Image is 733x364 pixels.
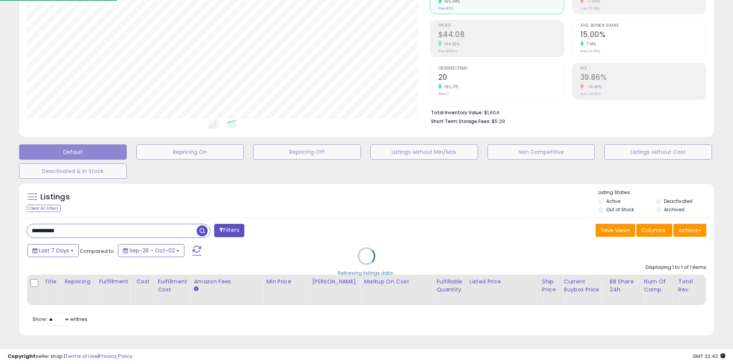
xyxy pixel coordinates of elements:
[99,353,132,360] a: Privacy Policy
[492,118,505,125] span: $5.29
[442,84,459,90] small: 185.71%
[488,144,595,160] button: Non Competitive
[370,144,478,160] button: Listings without Min/Max
[580,49,600,53] small: Prev: 14.00%
[442,41,460,47] small: 144.35%
[693,353,725,360] span: 2025-10-11 22:42 GMT
[431,109,483,116] b: Total Inventory Value:
[438,49,457,53] small: Prev: $18.04
[580,6,600,11] small: Prev: 15.98%
[431,107,701,116] li: $1,604
[438,24,564,28] span: Profit
[65,353,98,360] a: Terms of Use
[584,84,602,90] small: -14.46%
[580,24,706,28] span: Avg. Buybox Share
[8,353,132,360] div: seller snap | |
[438,30,564,40] h2: $44.08
[8,353,36,360] strong: Copyright
[438,66,564,71] span: Ordered Items
[604,144,712,160] button: Listings without Cost
[19,144,127,160] button: Default
[438,92,449,96] small: Prev: 7
[338,269,395,276] div: Retrieving listings data..
[438,6,453,11] small: Prev: $113
[19,163,127,179] button: Deactivated & In Stock
[580,30,706,40] h2: 15.00%
[253,144,361,160] button: Repricing Off
[580,66,706,71] span: ROI
[136,144,244,160] button: Repricing On
[584,41,596,47] small: 7.14%
[438,73,564,83] h2: 20
[580,73,706,83] h2: 39.86%
[580,92,601,96] small: Prev: 46.60%
[431,118,491,125] b: Short Term Storage Fees:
